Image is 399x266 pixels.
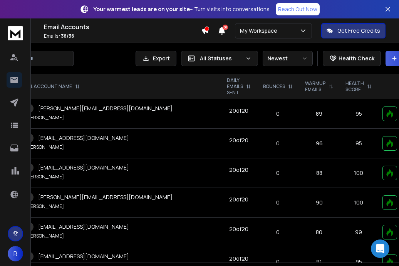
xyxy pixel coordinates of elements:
p: BOUNCES [263,83,285,90]
p: [PERSON_NAME] [26,203,64,209]
td: 100 [339,158,378,188]
td: 89 [299,99,339,129]
button: Health Check [323,51,381,66]
p: 0 [262,228,294,236]
p: [PERSON_NAME][EMAIL_ADDRESS][DOMAIN_NAME] [38,193,173,201]
p: All Statuses [200,55,242,62]
td: 95 [339,129,378,158]
p: [PERSON_NAME] [26,233,64,239]
p: [PERSON_NAME] [26,144,64,150]
h1: Email Accounts [44,22,201,32]
div: Open Intercom Messenger [371,239,389,258]
p: Emails : [44,33,201,39]
div: 20 of 20 [229,166,248,174]
button: R [8,246,23,261]
td: 90 [299,188,339,218]
p: WARMUP EMAILS [305,80,325,93]
td: 96 [299,129,339,158]
td: 95 [339,99,378,129]
div: EMAIL ACCOUNT NAME [20,83,80,90]
a: Reach Out Now [276,3,320,15]
p: [EMAIL_ADDRESS][DOMAIN_NAME] [38,253,129,260]
p: [EMAIL_ADDRESS][DOMAIN_NAME] [38,164,129,171]
p: [EMAIL_ADDRESS][DOMAIN_NAME] [38,223,129,231]
p: HEALTH SCORE [345,80,364,93]
p: Reach Out Now [278,5,317,13]
span: 36 / 36 [61,33,74,39]
p: [PERSON_NAME][EMAIL_ADDRESS][DOMAIN_NAME] [38,105,173,112]
p: DAILY EMAILS SENT [227,77,243,96]
p: [PERSON_NAME] [26,174,64,180]
div: 20 of 20 [229,255,248,263]
div: 20 of 20 [229,225,248,233]
p: – Turn visits into conversations [94,5,270,13]
p: Get Free Credits [337,27,380,35]
p: [PERSON_NAME] [26,115,64,121]
td: 88 [299,158,339,188]
p: 0 [262,199,294,206]
p: 0 [262,169,294,177]
td: 80 [299,218,339,247]
div: 20 of 20 [229,107,248,115]
p: 0 [262,140,294,147]
button: Newest [263,51,313,66]
button: Get Free Credits [321,23,386,38]
img: logo [8,26,23,40]
span: 50 [223,25,228,30]
td: 100 [339,188,378,218]
p: 0 [262,258,294,266]
p: Health Check [339,55,374,62]
td: 99 [339,218,378,247]
button: Export [136,51,176,66]
div: 20 of 20 [229,136,248,144]
div: 20 of 20 [229,196,248,203]
p: My Workspace [240,27,280,35]
strong: Your warmest leads are on your site [94,5,190,13]
p: 0 [262,110,294,118]
p: [EMAIL_ADDRESS][DOMAIN_NAME] [38,134,129,142]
